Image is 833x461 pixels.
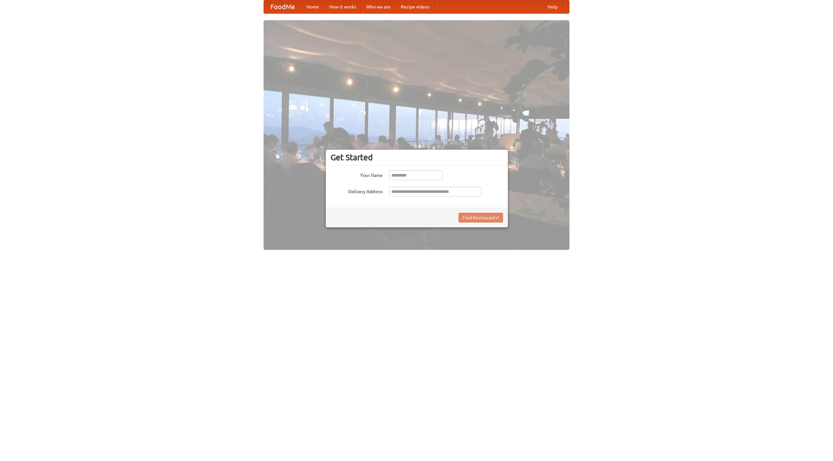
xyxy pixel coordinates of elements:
label: Delivery Address [331,187,383,195]
a: FoodMe [264,0,301,13]
label: Your Name [331,170,383,179]
a: Who we are [361,0,396,13]
a: Home [301,0,324,13]
h3: Get Started [331,152,503,162]
a: Help [542,0,563,13]
button: Find Restaurants! [458,213,503,223]
a: How it works [324,0,361,13]
a: Recipe videos [396,0,435,13]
